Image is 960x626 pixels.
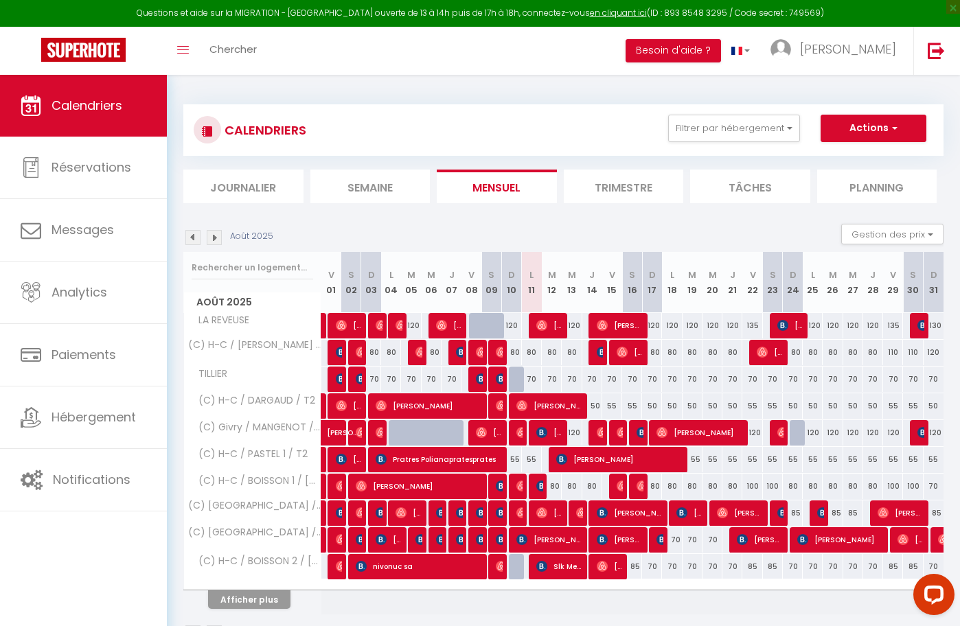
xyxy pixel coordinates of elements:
[642,340,662,365] div: 80
[722,367,742,392] div: 70
[341,252,361,313] th: 02
[516,526,583,553] span: [PERSON_NAME]
[722,313,742,338] div: 120
[415,339,422,365] span: [PERSON_NAME]
[656,526,663,553] span: [PERSON_NAME]
[843,447,863,472] div: 55
[777,500,784,526] span: [PERSON_NAME]
[449,268,455,281] abbr: J
[562,313,582,338] div: 120
[823,393,843,419] div: 50
[803,313,823,338] div: 120
[442,252,461,313] th: 07
[396,312,402,338] span: [PERSON_NAME]
[381,340,401,365] div: 80
[415,526,422,553] span: [PERSON_NAME]
[924,420,944,445] div: 120
[536,419,563,445] span: [PERSON_NAME]
[476,500,483,526] span: [PERSON_NAME]
[626,39,721,62] button: Besoin d'aide ?
[817,170,937,203] li: Planning
[597,526,643,553] span: [PERSON_NAME]
[230,230,273,243] p: Août 2025
[186,393,319,408] span: (C) H-C / DARGAUD / T2
[502,252,522,313] th: 10
[496,473,503,499] span: [PERSON_NAME]
[542,252,562,313] th: 12
[903,367,923,392] div: 70
[376,446,502,472] span: Pratres Polianapratesprates
[709,268,717,281] abbr: M
[817,500,824,526] span: Boy Imminck
[548,268,556,281] abbr: M
[924,313,944,338] div: 130
[676,500,703,526] span: [PERSON_NAME]
[742,393,762,419] div: 55
[522,367,542,392] div: 70
[803,252,823,313] th: 25
[883,367,903,392] div: 70
[376,526,402,553] span: [PERSON_NAME] [PERSON_NAME]
[683,340,702,365] div: 80
[823,367,843,392] div: 70
[602,393,622,419] div: 55
[688,268,696,281] abbr: M
[917,312,924,338] span: [PERSON_NAME]
[562,420,582,445] div: 120
[890,268,896,281] abbr: V
[336,339,343,365] span: [PERSON_NAME]
[702,367,722,392] div: 70
[910,268,916,281] abbr: S
[597,500,663,526] span: [PERSON_NAME]
[476,419,503,445] span: [PERSON_NAME]
[622,393,642,419] div: 55
[662,313,682,338] div: 120
[883,393,903,419] div: 55
[903,447,923,472] div: 55
[863,313,883,338] div: 120
[516,393,583,419] span: [PERSON_NAME]
[670,268,674,281] abbr: L
[843,313,863,338] div: 120
[656,419,743,445] span: [PERSON_NAME]
[742,252,762,313] th: 22
[396,500,422,526] span: [PERSON_NAME]
[637,419,643,445] span: [PERSON_NAME]
[760,27,913,75] a: ... [PERSON_NAME]
[52,221,114,238] span: Messages
[562,474,582,499] div: 80
[742,367,762,392] div: 70
[442,367,461,392] div: 70
[529,268,534,281] abbr: L
[702,447,722,472] div: 55
[522,252,542,313] th: 11
[843,420,863,445] div: 120
[702,474,722,499] div: 80
[321,420,341,446] a: [PERSON_NAME]
[617,473,624,499] span: [PERSON_NAME]
[668,115,800,142] button: Filtrer par hébergement
[436,500,443,526] span: [PERSON_NAME]
[763,367,783,392] div: 70
[407,268,415,281] abbr: M
[843,340,863,365] div: 80
[843,252,863,313] th: 27
[602,252,622,313] th: 15
[823,313,843,338] div: 120
[783,447,803,472] div: 55
[327,413,358,439] span: [PERSON_NAME]
[629,268,635,281] abbr: S
[328,268,334,281] abbr: V
[381,252,401,313] th: 04
[730,268,735,281] abbr: J
[823,420,843,445] div: 120
[564,170,684,203] li: Trimestre
[376,500,382,526] span: [PERSON_NAME]
[803,393,823,419] div: 50
[476,339,483,365] span: [PERSON_NAME]
[823,252,843,313] th: 26
[321,252,341,313] th: 01
[589,268,595,281] abbr: J
[336,446,363,472] span: [PERSON_NAME]
[870,268,876,281] abbr: J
